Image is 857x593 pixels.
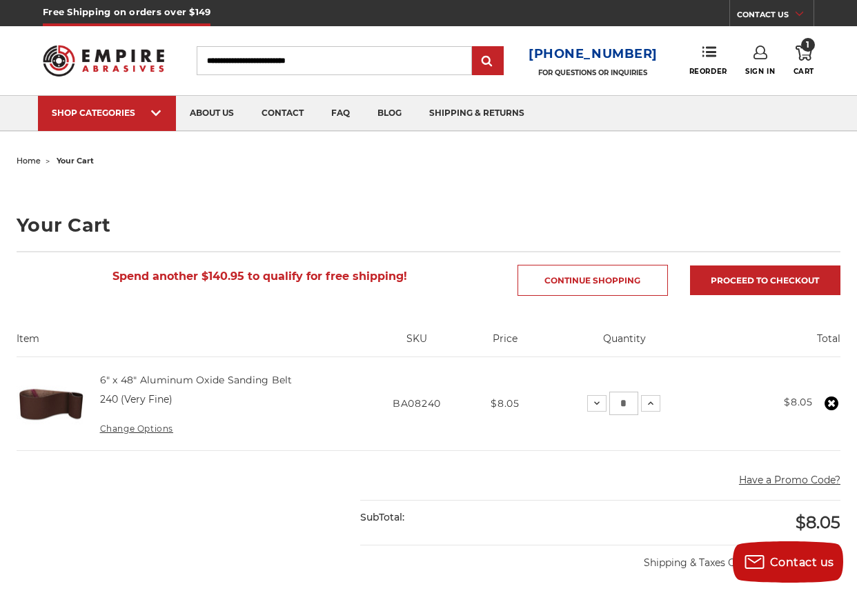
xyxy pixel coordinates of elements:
a: 1 Cart [794,46,814,76]
a: home [17,156,41,165]
span: BA08240 [393,397,441,410]
th: Price [472,332,538,356]
span: $8.05 [796,512,840,532]
a: Reorder [689,46,727,75]
span: Cart [794,67,814,76]
img: Empire Abrasives [43,37,164,85]
p: FOR QUESTIONS OR INQUIRIES [529,68,658,77]
span: Spend another $140.95 to qualify for free shipping! [112,270,407,283]
h1: Your Cart [17,216,840,234]
p: Shipping & Taxes Calculated at Checkout [360,545,840,570]
a: faq [317,96,364,131]
a: 6" x 48" Aluminum Oxide Sanding Belt [100,374,293,386]
span: 1 [801,38,815,52]
div: SHOP CATEGORIES [52,108,162,118]
span: Reorder [689,67,727,76]
a: CONTACT US [737,7,814,26]
span: Contact us [770,556,834,569]
div: SubTotal: [360,501,600,534]
a: Continue Shopping [518,265,668,296]
a: [PHONE_NUMBER] [529,44,658,64]
th: Quantity [538,332,711,356]
span: $8.05 [491,397,520,410]
th: Total [711,332,840,356]
a: Proceed to checkout [690,265,840,295]
span: Sign In [745,67,775,76]
input: Submit [474,48,502,75]
input: 6" x 48" Aluminum Oxide Sanding Belt Quantity: [609,392,638,415]
a: contact [248,96,317,131]
a: shipping & returns [415,96,538,131]
strong: $8.05 [784,396,813,408]
button: Have a Promo Code? [739,473,840,488]
dd: 240 (Very Fine) [100,392,173,407]
a: blog [364,96,415,131]
span: your cart [57,156,94,165]
th: Item [17,332,361,356]
button: Contact us [733,541,843,583]
th: SKU [362,332,473,356]
img: 6" x 48" Aluminum Oxide Sanding Belt [17,370,85,438]
a: Change Options [100,423,173,434]
a: about us [176,96,248,131]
